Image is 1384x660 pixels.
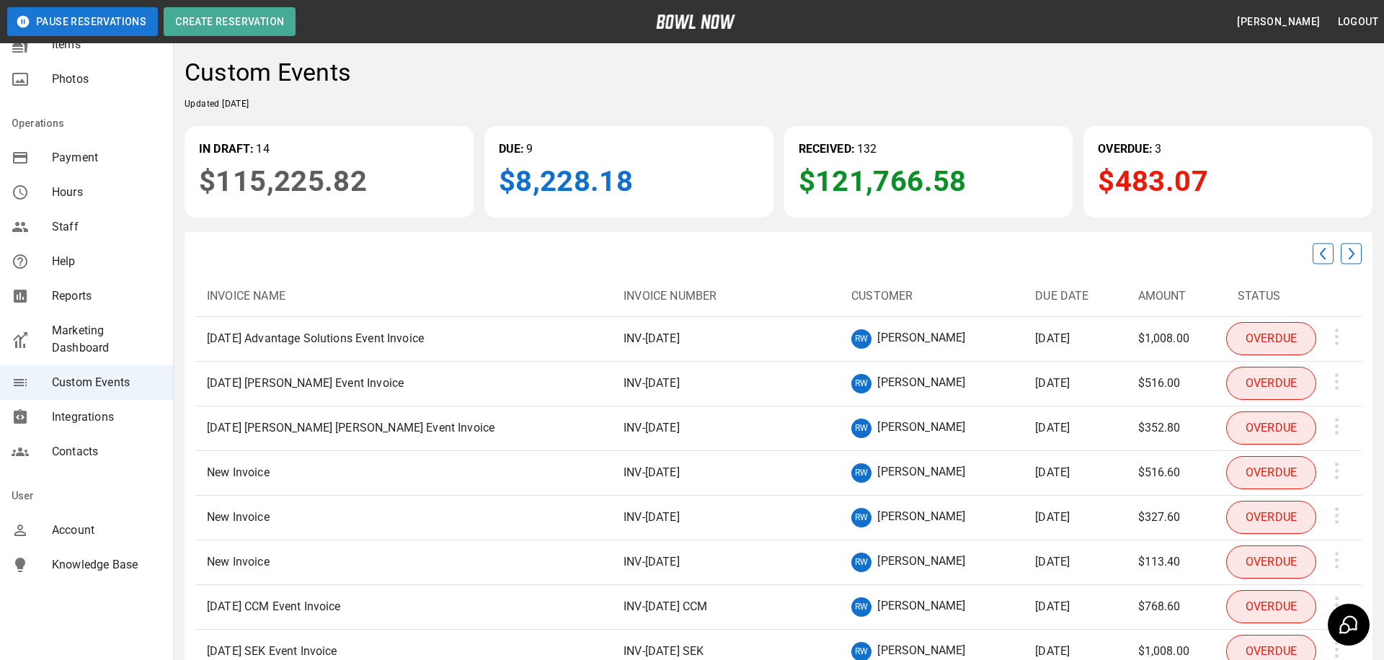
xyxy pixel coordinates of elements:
[624,330,680,347] p: INV- [DATE]
[877,419,965,438] p: [PERSON_NAME]
[207,464,270,481] p: New Invoice
[52,522,161,539] span: Account
[1138,643,1189,660] p: $1,008.00
[1138,509,1181,526] p: $327.60
[851,463,871,483] div: RW
[52,409,161,426] span: Integrations
[1035,509,1070,526] p: [DATE]
[877,508,965,527] p: [PERSON_NAME]
[624,464,680,481] p: INV- [DATE]
[1035,553,1070,571] p: [DATE]
[1226,545,1316,579] p: OVERDUE
[1335,463,1339,480] img: elipsis.svg
[207,509,270,526] p: New Invoice
[1335,597,1339,614] img: elipsis.svg
[185,99,249,109] span: Updated [DATE]
[851,287,913,305] p: Customer
[624,375,680,392] p: INV- [DATE]
[851,374,871,393] div: RW
[164,7,296,36] button: Create Reservation
[1035,643,1070,660] p: [DATE]
[877,597,965,617] p: [PERSON_NAME]
[52,71,161,88] span: Photos
[1138,553,1181,571] p: $113.40
[799,141,855,158] p: RECEIVED:
[199,160,459,203] p: $115,225.82
[52,322,161,357] span: Marketing Dashboard
[624,287,717,305] p: Invoice Number
[624,643,704,660] p: INV- [DATE] SEK
[1035,464,1070,481] p: [DATE]
[1035,287,1088,305] p: Due Date
[1332,9,1384,35] button: Logout
[1138,287,1186,305] p: Amount
[52,149,161,166] span: Payment
[877,329,965,349] p: [PERSON_NAME]
[1231,9,1326,35] button: [PERSON_NAME]
[851,597,871,617] div: RW
[52,253,161,270] span: Help
[1238,287,1280,305] p: Status
[624,553,680,571] p: INV- [DATE]
[1138,419,1181,437] p: $352.80
[52,218,161,236] span: Staff
[499,141,525,158] p: DUE:
[1035,375,1070,392] p: [DATE]
[1138,598,1181,615] p: $768.60
[1098,141,1358,158] p: 3
[851,419,871,438] div: RW
[1226,501,1316,534] p: OVERDUE
[1035,419,1070,437] p: [DATE]
[1335,641,1339,659] img: elipsis.svg
[1098,141,1153,158] p: OVERDUE:
[851,508,871,527] div: RW
[851,329,871,349] div: RW
[1138,375,1181,392] p: $516.00
[1335,418,1339,435] img: elipsis.svg
[1226,590,1316,623] p: OVERDUE
[656,14,735,29] img: logo
[1226,322,1316,355] p: OVERDUE
[1335,329,1339,346] img: elipsis.svg
[1138,330,1189,347] p: $1,008.00
[624,419,680,437] p: INV- [DATE]
[1138,464,1181,481] p: $516.60
[1035,330,1070,347] p: [DATE]
[52,287,161,305] span: Reports
[207,330,424,347] p: [DATE] Advantage Solutions Event Invoice
[499,141,759,158] p: 9
[185,58,351,88] h4: Custom Events
[877,553,965,572] p: [PERSON_NAME]
[1341,243,1362,264] img: inv_next.svg
[1098,160,1358,203] p: $483.07
[199,141,459,158] p: 14
[207,419,494,437] p: [DATE] [PERSON_NAME] [PERSON_NAME] Event Invoice
[877,463,965,483] p: [PERSON_NAME]
[1226,367,1316,400] p: OVERDUE
[52,556,161,574] span: Knowledge Base
[1035,598,1070,615] p: [DATE]
[1335,507,1339,525] img: elipsis.svg
[851,553,871,572] div: RW
[207,287,285,305] p: Invoice Name
[799,160,1059,203] p: $121,766.58
[624,509,680,526] p: INV- [DATE]
[877,374,965,393] p: [PERSON_NAME]
[52,374,161,391] span: Custom Events
[7,7,158,36] button: Pause Reservations
[207,598,341,615] p: [DATE] CCM Event Invoice
[207,553,270,571] p: New Invoice
[1335,552,1339,569] img: elipsis.svg
[499,160,759,203] p: $8,228.18
[52,36,161,53] span: Items
[1226,456,1316,489] p: OVERDUE
[207,375,404,392] p: [DATE] [PERSON_NAME] Event Invoice
[52,184,161,201] span: Hours
[799,141,1059,158] p: 132
[624,598,707,615] p: INV- [DATE] CCM
[1226,411,1316,445] p: OVERDUE
[199,141,254,158] p: IN DRAFT:
[1335,373,1339,391] img: elipsis.svg
[52,443,161,460] span: Contacts
[1313,243,1334,264] img: inv_prev.svg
